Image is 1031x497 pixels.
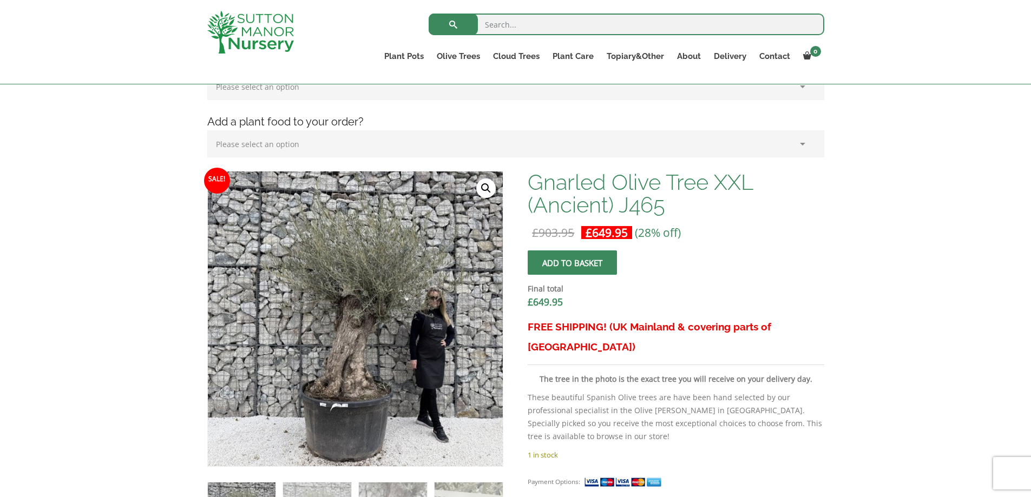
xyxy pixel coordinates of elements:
strong: The tree in the photo is the exact tree you will receive on your delivery day. [540,374,812,384]
bdi: 903.95 [532,225,574,240]
p: These beautiful Spanish Olive trees are have been hand selected by our professional specialist in... [528,391,824,443]
a: Olive Trees [430,49,487,64]
span: (28% off) [635,225,681,240]
h3: FREE SHIPPING! (UK Mainland & covering parts of [GEOGRAPHIC_DATA]) [528,317,824,357]
p: 1 in stock [528,448,824,461]
img: payment supported [584,476,665,488]
a: Cloud Trees [487,49,546,64]
span: Sale! [204,168,230,194]
span: £ [586,225,592,240]
button: Add to basket [528,250,617,275]
a: Plant Pots [378,49,430,64]
img: logo [207,11,294,54]
span: £ [532,225,539,240]
dt: Final total [528,282,824,295]
a: About [671,49,707,64]
span: 0 [810,46,821,57]
small: Payment Options: [528,478,580,486]
bdi: 649.95 [528,295,563,308]
a: Plant Care [546,49,600,64]
span: £ [528,295,533,308]
input: Search... [429,14,824,35]
a: Delivery [707,49,753,64]
bdi: 649.95 [586,225,628,240]
a: Topiary&Other [600,49,671,64]
a: Contact [753,49,797,64]
a: 0 [797,49,824,64]
h1: Gnarled Olive Tree XXL (Ancient) J465 [528,171,824,216]
a: View full-screen image gallery [476,178,496,198]
h4: Add a plant food to your order? [199,114,832,130]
